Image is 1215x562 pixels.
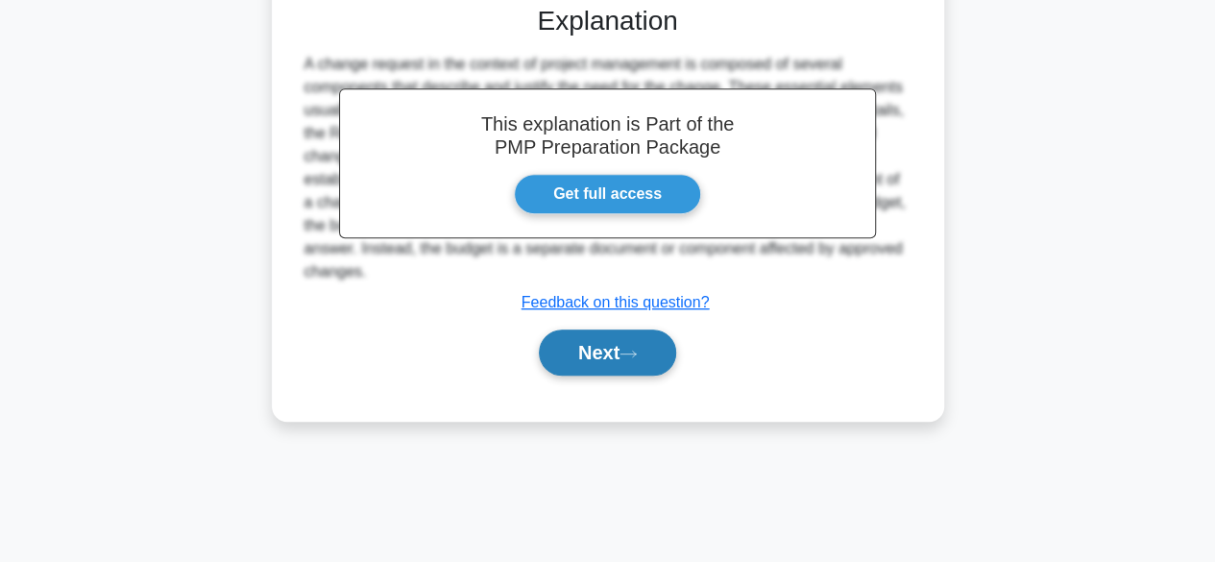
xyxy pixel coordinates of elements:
h3: Explanation [308,5,908,37]
button: Next [539,330,676,376]
a: Get full access [514,174,701,214]
a: Feedback on this question? [522,294,710,310]
div: A change request in the context of project management is composed of several components that desc... [304,53,911,283]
